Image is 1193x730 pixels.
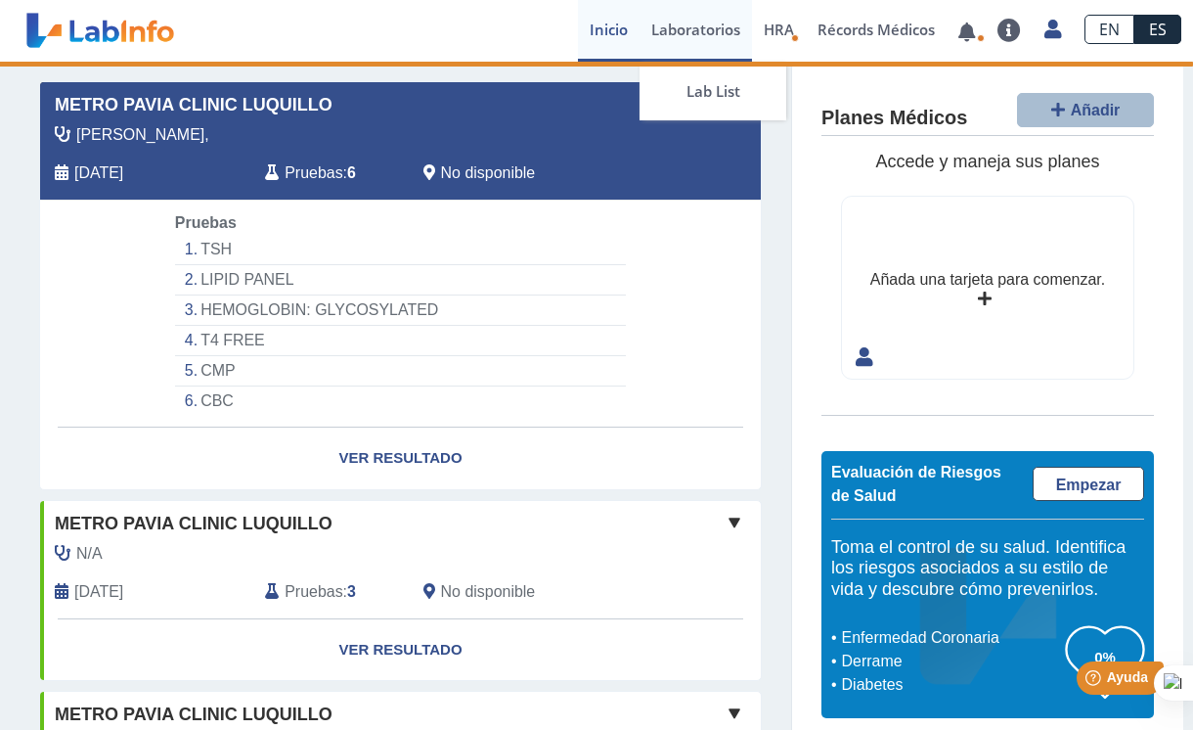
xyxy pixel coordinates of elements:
li: HEMOGLOBIN: GLYCOSYLATED [175,296,626,326]
span: Añadir [1071,102,1121,118]
span: 2024-04-29 [74,580,123,604]
li: CMP [175,356,626,387]
span: Evaluación de Riesgos de Salud [831,464,1001,504]
div: : [250,580,408,604]
li: Derrame [836,650,1066,673]
span: Pruebas [285,161,342,185]
span: HRA [764,20,794,39]
h3: 0% [1066,645,1144,669]
a: ES [1134,15,1181,44]
span: N/A [76,542,103,566]
li: T4 FREE [175,326,626,356]
span: Pruebas [175,214,237,231]
li: Diabetes [836,673,1066,697]
b: 6 [347,164,356,181]
a: Ver Resultado [40,619,761,681]
span: Metro Pavia Clinic Luquillo [55,702,332,728]
iframe: Help widget launcher [1019,654,1171,708]
span: No disponible [441,161,536,185]
span: Pruebas [285,580,342,604]
button: Añadir [1017,93,1154,127]
li: TSH [175,235,626,265]
div: Añada una tarjeta para comenzar. [870,268,1105,292]
h4: Planes Médicos [821,107,967,130]
span: Empezar [1056,477,1122,493]
div: : [250,161,408,185]
a: EN [1084,15,1134,44]
span: Accede y maneja sus planes [875,152,1099,171]
li: CBC [175,387,626,416]
b: 3 [347,583,356,600]
span: No disponible [441,580,536,604]
a: Empezar [1033,467,1144,501]
li: Enfermedad Coronaria [836,626,1066,650]
li: LIPID PANEL [175,265,626,296]
a: Lab List [640,62,786,120]
span: Metro Pavia Clinic Luquillo [55,92,332,118]
span: Metro Pavia Clinic Luquillo [55,511,332,537]
span: 2025-08-29 [74,161,123,185]
h5: Toma el control de su salud. Identifica los riesgos asociados a su estilo de vida y descubre cómo... [831,537,1144,601]
a: Ver Resultado [40,428,761,489]
span: Rivera, [76,123,209,147]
